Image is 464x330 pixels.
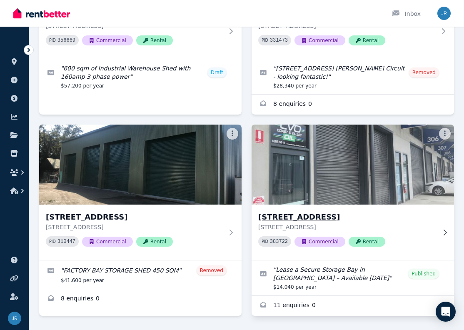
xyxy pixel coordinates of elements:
span: Commercial [294,35,345,45]
small: PID [262,239,268,244]
img: Jenny Rowe [8,312,21,325]
code: 331473 [270,37,288,43]
a: Edit listing: 600 sqm of Industrial Warehouse Shed with 160amp 3 phase power [39,59,242,94]
span: Rental [136,237,173,247]
small: PID [49,38,56,42]
a: Edit listing: FACTORY BAY STORAGE SHED 450 SQM [39,260,242,289]
a: Edit listing: 15 Apprentice Dr, U4 Kelly Circuit - looking fantastic! [252,59,454,94]
span: Rental [349,35,385,45]
a: Enquiries for 304/889 Pacific Hwy, Lisarow [252,296,454,316]
small: PID [49,239,56,244]
a: Enquiries for 15 Apprentice Drive, Berkeley Vale [252,95,454,115]
div: Inbox [392,10,421,18]
button: More options [439,128,451,140]
span: Commercial [82,35,133,45]
code: 383722 [270,239,288,245]
small: PID [262,38,268,42]
p: [STREET_ADDRESS] [258,223,436,231]
img: 15 Apprentice Drive, Berkeley Vale [39,125,242,205]
code: 356669 [57,37,75,43]
p: [STREET_ADDRESS] [46,223,223,231]
img: 304/889 Pacific Hwy, Lisarow [247,122,459,207]
span: Rental [349,237,385,247]
h3: [STREET_ADDRESS] [258,211,436,223]
span: Commercial [82,237,133,247]
button: More options [227,128,238,140]
span: Commercial [294,237,345,247]
code: 310447 [57,239,75,245]
a: 15 Apprentice Drive, Berkeley Vale[STREET_ADDRESS][STREET_ADDRESS]PID 310447CommercialRental [39,125,242,260]
h3: [STREET_ADDRESS] [46,211,223,223]
a: 304/889 Pacific Hwy, Lisarow[STREET_ADDRESS][STREET_ADDRESS]PID 383722CommercialRental [252,125,454,260]
div: Open Intercom Messenger [436,302,456,322]
img: Jenny Rowe [437,7,451,20]
a: Edit listing: Lease a Secure Storage Bay in Lisarow – Available July 14th 2025 [252,260,454,295]
img: RentBetter [13,7,70,20]
span: Rental [136,35,173,45]
a: Enquiries for 15 Apprentice Drive, Berkeley Vale [39,289,242,309]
